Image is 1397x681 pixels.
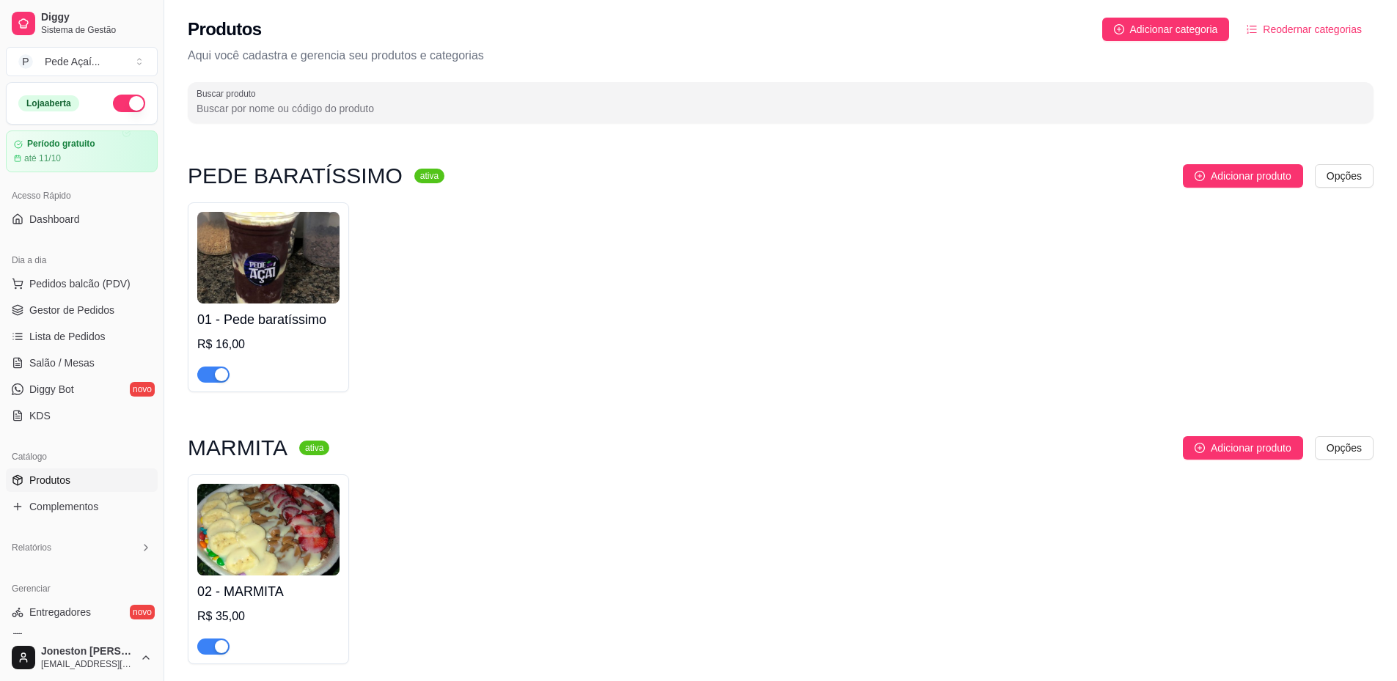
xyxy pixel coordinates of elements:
h4: 02 - MARMITA [197,581,340,602]
button: Reodernar categorias [1235,18,1374,41]
span: Adicionar produto [1211,168,1291,184]
a: Produtos [6,468,158,492]
span: Adicionar categoria [1130,21,1218,37]
a: Nota Fiscal (NFC-e) [6,627,158,650]
div: Dia a dia [6,249,158,272]
span: Nota Fiscal (NFC-e) [29,631,120,646]
h4: 01 - Pede baratíssimo [197,309,340,330]
span: Diggy Bot [29,382,74,397]
div: R$ 35,00 [197,608,340,625]
button: Pedidos balcão (PDV) [6,272,158,295]
h3: MARMITA [188,439,287,457]
a: DiggySistema de Gestão [6,6,158,41]
span: Entregadores [29,605,91,619]
a: Entregadoresnovo [6,600,158,624]
button: Joneston [PERSON_NAME][EMAIL_ADDRESS][DOMAIN_NAME] [6,640,158,675]
label: Buscar produto [197,87,261,100]
a: KDS [6,404,158,427]
span: Salão / Mesas [29,356,95,370]
a: Salão / Mesas [6,351,158,375]
a: Lista de Pedidos [6,325,158,348]
button: Opções [1315,436,1374,460]
div: Loja aberta [18,95,79,111]
button: Adicionar produto [1183,436,1303,460]
span: Complementos [29,499,98,514]
span: [EMAIL_ADDRESS][DOMAIN_NAME] [41,658,134,670]
span: plus-circle [1114,24,1124,34]
span: Gestor de Pedidos [29,303,114,317]
img: product-image [197,484,340,575]
span: P [18,54,33,69]
span: Joneston [PERSON_NAME] [41,645,134,658]
p: Aqui você cadastra e gerencia seu produtos e categorias [188,47,1374,65]
span: Diggy [41,11,152,24]
h2: Produtos [188,18,262,41]
span: KDS [29,408,51,423]
button: Adicionar produto [1183,164,1303,188]
a: Dashboard [6,207,158,231]
div: Catálogo [6,445,158,468]
article: Período gratuito [27,139,95,150]
article: até 11/10 [24,152,61,164]
div: R$ 16,00 [197,336,340,353]
span: plus-circle [1195,171,1205,181]
h3: PEDE BARATÍSSIMO [188,167,403,185]
div: Acesso Rápido [6,184,158,207]
sup: ativa [414,169,444,183]
span: Adicionar produto [1211,440,1291,456]
span: Pedidos balcão (PDV) [29,276,131,291]
span: ordered-list [1247,24,1257,34]
a: Diggy Botnovo [6,378,158,401]
div: Gerenciar [6,577,158,600]
div: Pede Açaí ... [45,54,100,69]
span: Sistema de Gestão [41,24,152,36]
span: plus-circle [1195,443,1205,453]
button: Opções [1315,164,1374,188]
span: Reodernar categorias [1263,21,1362,37]
button: Adicionar categoria [1102,18,1230,41]
a: Período gratuitoaté 11/10 [6,130,158,172]
input: Buscar produto [197,101,1365,116]
span: Dashboard [29,212,80,227]
a: Gestor de Pedidos [6,298,158,322]
button: Alterar Status [113,95,145,112]
span: Opções [1327,168,1362,184]
sup: ativa [299,441,329,455]
span: Opções [1327,440,1362,456]
span: Relatórios [12,542,51,553]
span: Produtos [29,473,70,487]
span: Lista de Pedidos [29,329,106,344]
button: Select a team [6,47,158,76]
a: Complementos [6,495,158,518]
img: product-image [197,212,340,303]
